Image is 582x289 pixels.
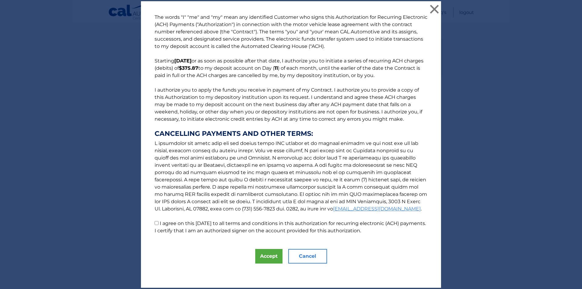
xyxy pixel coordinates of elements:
b: $375.87 [179,65,198,71]
a: [EMAIL_ADDRESS][DOMAIN_NAME] [333,206,421,212]
label: I agree on this [DATE] to all terms and conditions in this authorization for recurring electronic... [155,220,426,234]
b: 11 [274,65,278,71]
button: Cancel [288,249,327,264]
button: Accept [255,249,283,264]
strong: CANCELLING PAYMENTS AND OTHER TERMS: [155,130,427,137]
button: × [428,3,440,15]
b: [DATE] [174,58,192,64]
p: The words "I" "me" and "my" mean any identified Customer who signs this Authorization for Recurri... [149,14,433,234]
